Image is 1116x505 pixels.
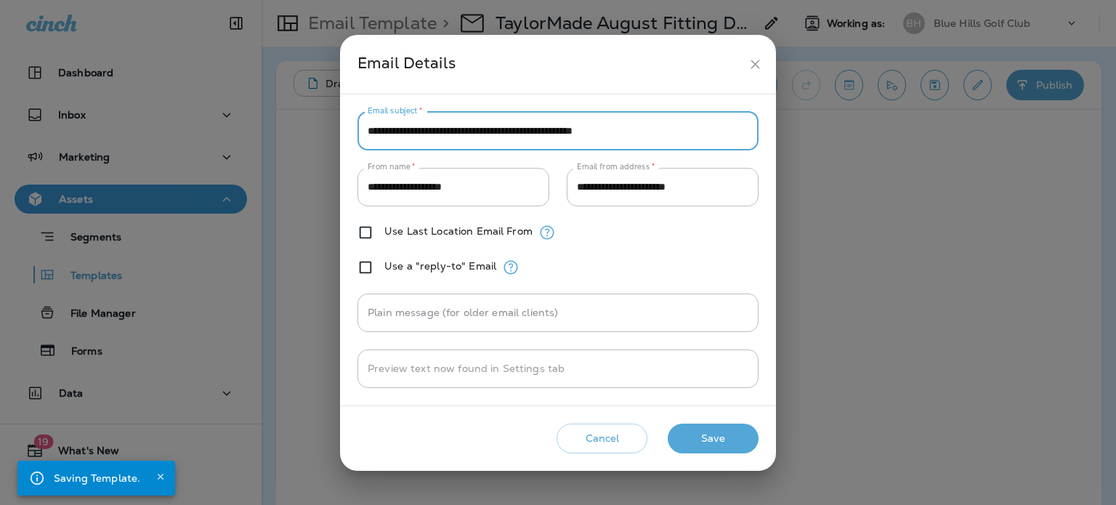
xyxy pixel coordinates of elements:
div: Email Details [357,51,742,78]
div: Saving Template. [54,465,140,491]
label: Email from address [577,161,655,172]
label: Use Last Location Email From [384,225,533,237]
label: Use a "reply-to" Email [384,260,496,272]
label: Email subject [368,105,423,116]
button: close [742,51,769,78]
label: From name [368,161,416,172]
button: Cancel [557,424,647,453]
button: Save [668,424,759,453]
button: Close [152,468,169,485]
